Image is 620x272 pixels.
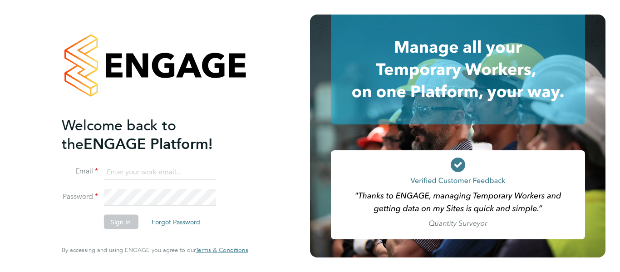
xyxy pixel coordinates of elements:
[62,192,98,202] label: Password
[62,116,176,153] span: Welcome back to the
[62,116,239,153] h2: ENGAGE Platform!
[62,246,248,254] span: By accessing and using ENGAGE you agree to our
[62,167,98,176] label: Email
[103,215,138,229] button: Sign In
[103,164,216,180] input: Enter your work email...
[144,215,207,229] button: Forgot Password
[196,247,248,254] a: Terms & Conditions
